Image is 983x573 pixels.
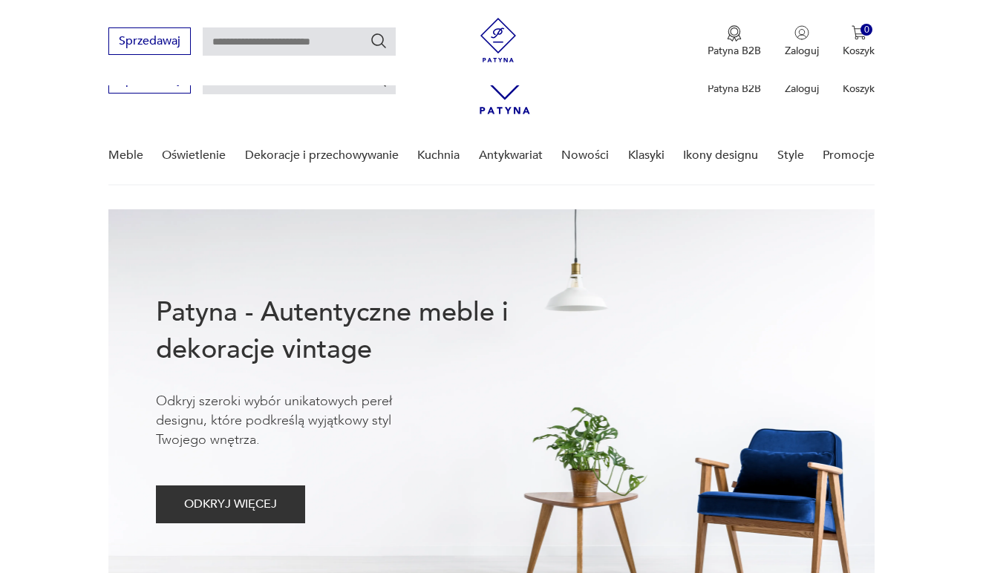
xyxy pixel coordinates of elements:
[156,392,438,450] p: Odkryj szeroki wybór unikatowych pereł designu, które podkreślą wyjątkowy styl Twojego wnętrza.
[777,127,804,184] a: Style
[794,25,809,40] img: Ikonka użytkownika
[156,294,557,368] h1: Patyna - Autentyczne meble i dekoracje vintage
[852,25,866,40] img: Ikona koszyka
[708,25,761,58] a: Ikona medaluPatyna B2B
[108,37,191,48] a: Sprzedawaj
[156,485,305,523] button: ODKRYJ WIĘCEJ
[108,27,191,55] button: Sprzedawaj
[417,127,460,184] a: Kuchnia
[156,500,305,511] a: ODKRYJ WIĘCEJ
[843,82,875,96] p: Koszyk
[823,127,875,184] a: Promocje
[245,127,399,184] a: Dekoracje i przechowywanie
[785,82,819,96] p: Zaloguj
[370,32,388,50] button: Szukaj
[860,24,873,36] div: 0
[843,25,875,58] button: 0Koszyk
[785,25,819,58] button: Zaloguj
[843,44,875,58] p: Koszyk
[785,44,819,58] p: Zaloguj
[162,127,226,184] a: Oświetlenie
[108,76,191,86] a: Sprzedawaj
[708,44,761,58] p: Patyna B2B
[708,25,761,58] button: Patyna B2B
[476,18,520,62] img: Patyna - sklep z meblami i dekoracjami vintage
[683,127,758,184] a: Ikony designu
[561,127,609,184] a: Nowości
[708,82,761,96] p: Patyna B2B
[108,127,143,184] a: Meble
[727,25,742,42] img: Ikona medalu
[479,127,543,184] a: Antykwariat
[628,127,664,184] a: Klasyki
